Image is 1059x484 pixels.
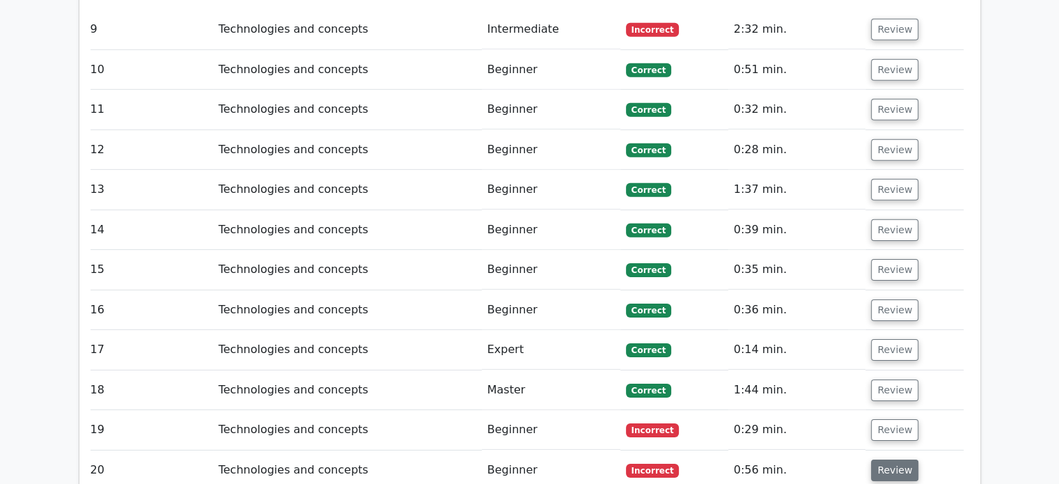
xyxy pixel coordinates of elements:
[213,90,482,130] td: Technologies and concepts
[482,130,620,170] td: Beginner
[482,90,620,130] td: Beginner
[85,10,213,49] td: 9
[871,99,918,120] button: Review
[626,423,680,437] span: Incorrect
[85,50,213,90] td: 10
[482,170,620,210] td: Beginner
[482,370,620,410] td: Master
[626,384,671,398] span: Correct
[626,23,680,37] span: Incorrect
[626,63,671,77] span: Correct
[213,370,482,410] td: Technologies and concepts
[482,290,620,330] td: Beginner
[871,19,918,40] button: Review
[871,419,918,441] button: Review
[871,259,918,281] button: Review
[213,330,482,370] td: Technologies and concepts
[871,219,918,241] button: Review
[482,410,620,450] td: Beginner
[626,263,671,277] span: Correct
[871,59,918,81] button: Review
[728,330,866,370] td: 0:14 min.
[728,250,866,290] td: 0:35 min.
[626,343,671,357] span: Correct
[871,460,918,481] button: Review
[213,170,482,210] td: Technologies and concepts
[871,179,918,201] button: Review
[728,410,866,450] td: 0:29 min.
[85,90,213,130] td: 11
[213,290,482,330] td: Technologies and concepts
[482,10,620,49] td: Intermediate
[85,330,213,370] td: 17
[85,130,213,170] td: 12
[213,50,482,90] td: Technologies and concepts
[213,130,482,170] td: Technologies and concepts
[728,210,866,250] td: 0:39 min.
[482,330,620,370] td: Expert
[85,290,213,330] td: 16
[626,304,671,318] span: Correct
[728,90,866,130] td: 0:32 min.
[728,130,866,170] td: 0:28 min.
[626,464,680,478] span: Incorrect
[626,224,671,237] span: Correct
[871,339,918,361] button: Review
[871,299,918,321] button: Review
[728,10,866,49] td: 2:32 min.
[213,210,482,250] td: Technologies and concepts
[213,410,482,450] td: Technologies and concepts
[626,183,671,197] span: Correct
[85,210,213,250] td: 14
[728,290,866,330] td: 0:36 min.
[626,143,671,157] span: Correct
[213,10,482,49] td: Technologies and concepts
[728,170,866,210] td: 1:37 min.
[482,250,620,290] td: Beginner
[482,50,620,90] td: Beginner
[85,410,213,450] td: 19
[85,370,213,410] td: 18
[213,250,482,290] td: Technologies and concepts
[871,380,918,401] button: Review
[871,139,918,161] button: Review
[482,210,620,250] td: Beginner
[626,103,671,117] span: Correct
[728,370,866,410] td: 1:44 min.
[85,170,213,210] td: 13
[85,250,213,290] td: 15
[728,50,866,90] td: 0:51 min.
